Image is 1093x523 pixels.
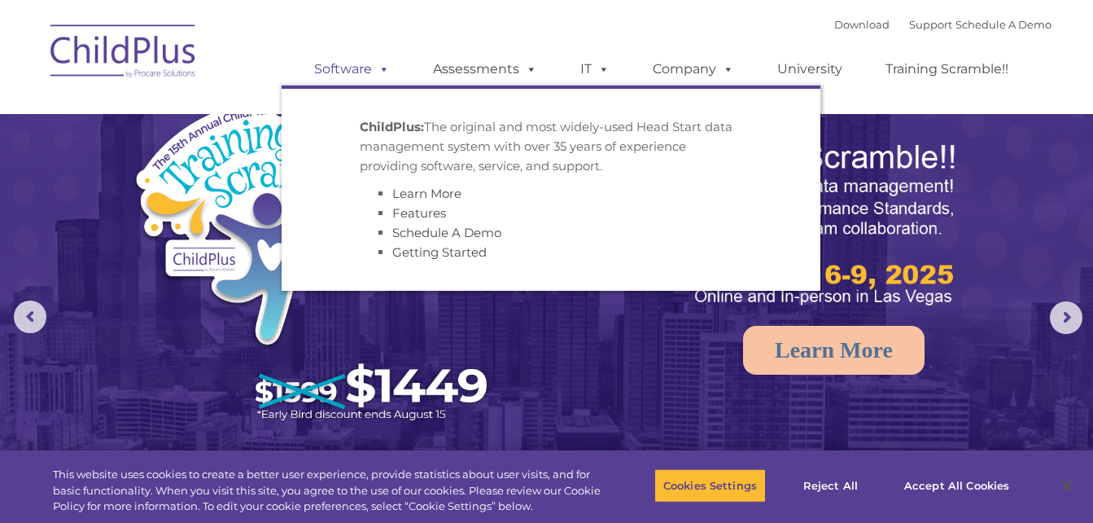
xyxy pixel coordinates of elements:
[895,468,1018,503] button: Accept All Cookies
[226,174,295,187] span: Phone number
[298,53,406,86] a: Software
[834,18,1051,31] font: |
[1049,468,1085,503] button: Close
[636,53,750,86] a: Company
[417,53,553,86] a: Assessments
[834,18,890,31] a: Download
[761,53,859,86] a: University
[780,468,881,503] button: Reject All
[392,225,501,240] a: Schedule A Demo
[226,108,276,120] span: Last name
[42,13,205,94] img: ChildPlus by Procare Solutions
[955,18,1051,31] a: Schedule A Demo
[53,467,601,515] div: This website uses cookies to create a better user experience, provide statistics about user visit...
[360,119,424,134] strong: ChildPlus:
[654,468,766,503] button: Cookies Settings
[869,53,1025,86] a: Training Scramble!!
[392,205,446,221] a: Features
[909,18,952,31] a: Support
[392,244,487,260] a: Getting Started
[743,326,925,375] a: Learn More
[360,117,742,176] p: The original and most widely-used Head Start data management system with over 35 years of experie...
[392,186,461,201] a: Learn More
[564,53,626,86] a: IT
